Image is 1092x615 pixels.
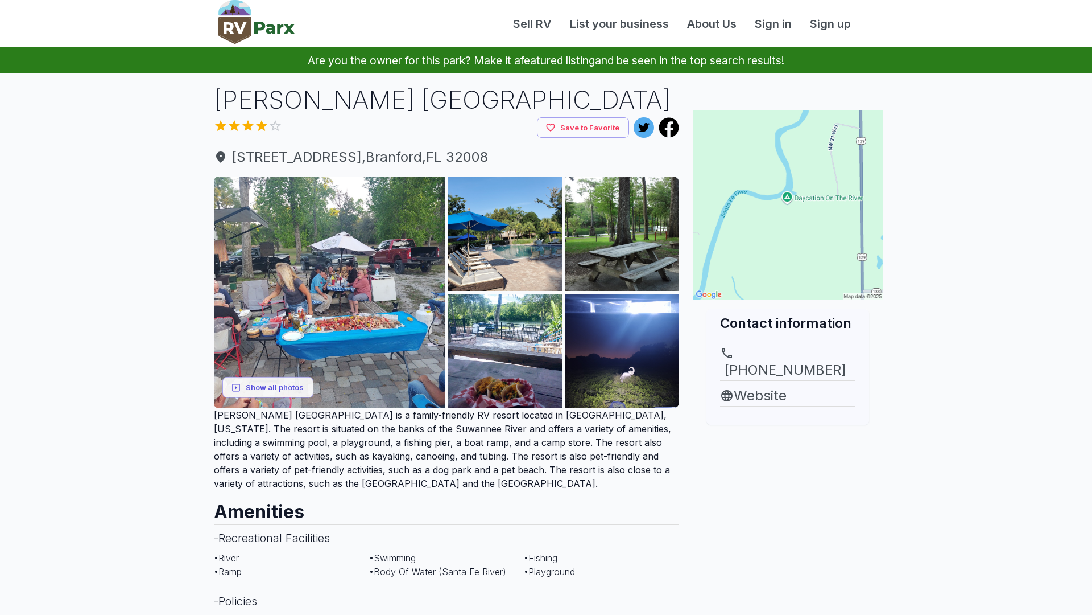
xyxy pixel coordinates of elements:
span: • Fishing [524,552,557,564]
img: AAcXr8psSDiGdMxU0WFFPfuSY4hTIRGJjZtkOBq03y49Fo9fi_I41ei8VSzxAchGOc-Jgn0He41-OiPYUe5I2MjiMD0XzlxBA... [448,294,562,408]
a: Sell RV [504,15,561,32]
a: [PHONE_NUMBER] [720,346,855,380]
button: Show all photos [222,377,313,398]
h2: Contact information [720,314,855,333]
span: • Swimming [369,552,416,564]
span: • Body Of Water (Santa Fe River) [369,566,506,577]
a: featured listing [520,54,595,67]
p: [PERSON_NAME] [GEOGRAPHIC_DATA] is a family-friendly RV resort located in [GEOGRAPHIC_DATA], [US_... [214,408,679,490]
img: AAcXr8qseYO1gyo413xoTiLDPgm1tFOKGaUMGEHNa4LTarizHxjQuSLcz4xjA906mt_AAW-EFw39uODC_SjkhMyP_YS3IiaMd... [565,177,679,291]
a: [STREET_ADDRESS],Branford,FL 32008 [214,147,679,167]
a: About Us [678,15,746,32]
span: [STREET_ADDRESS] , Branford , FL 32008 [214,147,679,167]
span: • Ramp [214,566,242,577]
img: AAcXr8ofHHWIwV88S9kxZx8L5l_vh1wFxxqir59S30-BTtTsbanX3_fT4-XapIxrwnSUd2LqBF0tTMmU1aVDJSDKnJYsdo_Yv... [214,177,445,408]
h3: - Recreational Facilities [214,524,679,551]
p: Are you the owner for this park? Make it a and be seen in the top search results! [14,47,1078,73]
h1: [PERSON_NAME] [GEOGRAPHIC_DATA] [214,83,679,117]
img: AAcXr8p-0q0QsIql3tjtgQbiJXWSO0nFoCPggZZKwXXPaiHSCiqvU7UtbPLFTvUb7Zd7snujyZU_M_iI-6s65wunV0P9uMH3u... [448,177,562,291]
a: Sign in [746,15,801,32]
img: AAcXr8pk0BaNm3omgtWD9nvis6s0QZAhwwePPvnUCkWb_tx0VBUk3S4zMH8_dj11QuVUuYVOCq1qQJhnH9Gp_RgliuVss_-Mx... [565,294,679,408]
a: Website [720,386,855,406]
h2: Amenities [214,490,679,524]
span: • Playground [524,566,575,577]
span: • River [214,552,239,564]
h3: - Policies [214,588,679,614]
button: Save to Favorite [537,117,629,138]
img: Map for Ellie Ray's River RV Resort [693,110,883,300]
a: Sign up [801,15,860,32]
a: List your business [561,15,678,32]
